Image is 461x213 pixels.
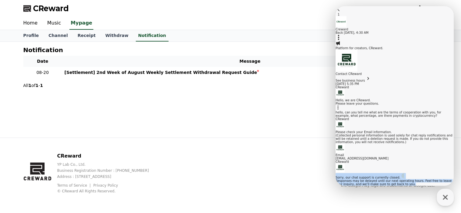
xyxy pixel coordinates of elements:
[65,69,436,76] a: [Settlement] 2nd Week of August Weekly Settlement Withdrawal Request Guide
[57,168,159,173] p: Business Registration Number : [PHONE_NUMBER]
[73,30,101,42] a: Receipt
[93,183,118,188] a: Privacy Policy
[57,162,159,167] p: YP Lab Co., Ltd.
[44,30,73,42] a: Channel
[23,47,63,53] h4: Notification
[100,30,133,42] a: Withdraw
[65,69,257,76] div: [Settlement] 2nd Week of August Weekly Settlement Withdrawal Request Guide
[23,4,69,13] a: CReward
[18,17,42,30] a: Home
[336,6,454,186] iframe: Channel chat
[40,83,43,88] strong: 1
[57,152,159,160] p: CReward
[57,183,92,188] a: Terms of Service
[26,69,60,76] p: 08-20
[57,189,159,194] p: © CReward All Rights Reserved.
[23,56,62,67] th: Date
[57,174,159,179] p: Address : [STREET_ADDRESS]
[23,82,43,88] p: All of -
[62,56,438,67] th: Message
[33,4,69,13] span: CReward
[69,17,93,30] a: Mypage
[28,83,32,88] strong: 1
[35,83,38,88] strong: 1
[18,30,44,42] a: Profile
[136,30,169,42] a: Notification
[42,17,66,30] a: Music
